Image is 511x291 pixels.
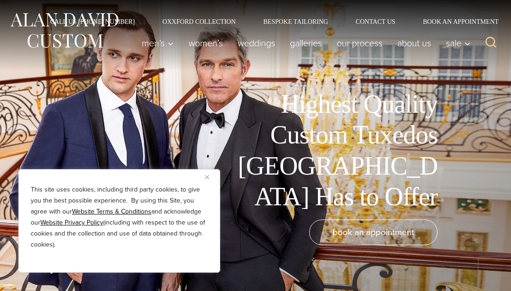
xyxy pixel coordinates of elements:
a: Website Privacy Policy [40,218,103,227]
p: This site uses cookies, including third party cookies, to give you the best possible experience. ... [31,184,208,250]
a: Our Process [329,34,390,52]
nav: Secondary Navigation [36,18,502,25]
a: Book an Appointment [409,18,502,25]
a: Call Us [PHONE_NUMBER] [36,18,149,25]
a: book an appointment [309,220,438,245]
span: book an appointment [333,225,414,239]
a: Contact Us [342,18,409,25]
a: Galleries [283,34,329,52]
button: Close [205,171,216,182]
img: Close [205,175,209,179]
a: Oxxford Collection [149,18,250,25]
a: Women’s [181,34,230,52]
a: weddings [230,34,283,52]
nav: Primary Navigation [134,34,475,52]
img: Alan David Custom [9,10,119,51]
a: Bespoke Tailoring [250,18,342,25]
button: View Search Form [480,32,502,54]
span: Men’s [142,38,174,48]
a: About Us [390,34,439,52]
span: Sale [446,38,471,48]
a: Website Terms & Conditions [72,207,151,216]
h1: Highest Quality Custom Tuxedos [GEOGRAPHIC_DATA] Has to Offer [231,89,438,212]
